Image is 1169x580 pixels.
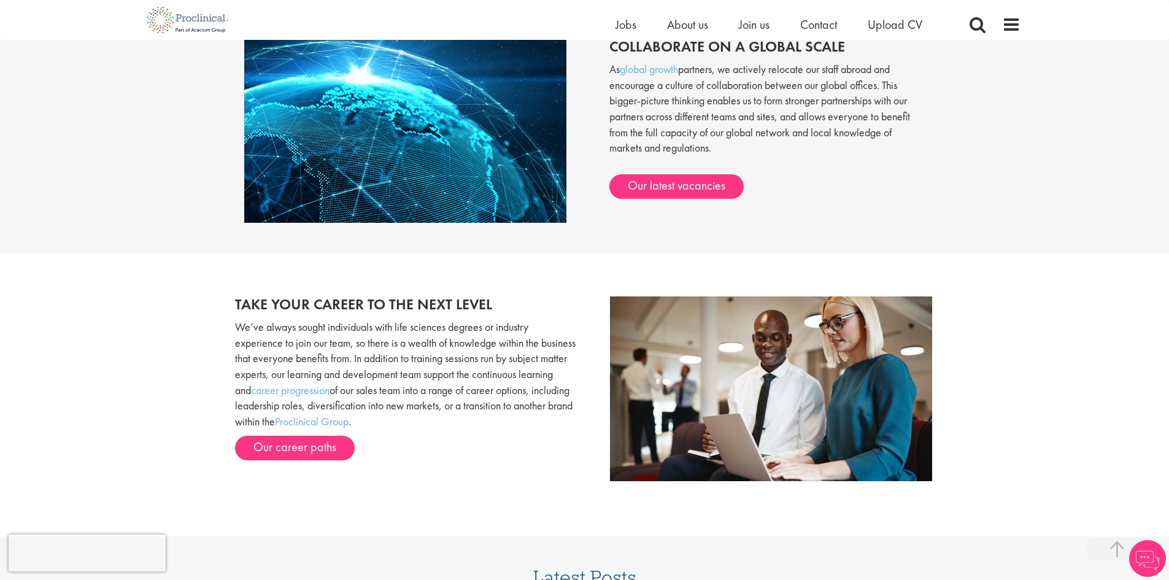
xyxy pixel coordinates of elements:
h2: Collaborate on a global scale [609,39,925,55]
a: Jobs [615,17,636,33]
a: Contact [800,17,837,33]
iframe: reCAPTCHA [9,535,166,571]
a: Upload CV [868,17,922,33]
a: career progression [251,383,330,397]
a: About us [667,17,708,33]
a: Our latest vacancies [609,174,744,199]
p: We’ve always sought individuals with life sciences degrees or industry experience to join our tea... [235,319,576,430]
h2: Take your career to the next level [235,296,576,312]
a: Our career paths [235,436,355,460]
a: global growth [620,62,678,76]
img: Chatbot [1129,540,1166,577]
a: Join us [739,17,770,33]
p: As partners, we actively relocate our staff abroad and encourage a culture of collaboration betwe... [609,61,925,168]
a: Proclinical Group [275,414,349,428]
